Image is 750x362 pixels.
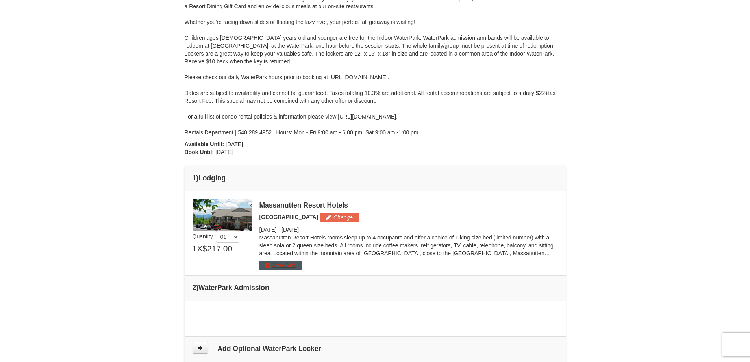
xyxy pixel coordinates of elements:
[196,174,198,182] span: )
[202,243,232,254] span: $217.00
[215,149,233,155] span: [DATE]
[193,174,558,182] h4: 1 Lodging
[197,243,202,254] span: X
[259,261,302,270] button: More Info
[193,345,558,353] h4: Add Optional WaterPark Locker
[259,201,558,209] div: Massanutten Resort Hotels
[259,226,277,233] span: [DATE]
[281,226,299,233] span: [DATE]
[193,243,197,254] span: 1
[185,141,224,147] strong: Available Until:
[196,284,198,291] span: )
[185,149,214,155] strong: Book Until:
[320,213,359,222] button: Change
[193,199,252,231] img: 19219026-1-e3b4ac8e.jpg
[259,214,319,220] span: [GEOGRAPHIC_DATA]
[193,233,240,239] span: Quantity :
[278,226,280,233] span: -
[193,284,558,291] h4: 2 WaterPark Admission
[226,141,243,147] span: [DATE]
[259,234,558,257] p: Massanutten Resort Hotels rooms sleep up to 4 occupants and offer a choice of 1 king size bed (li...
